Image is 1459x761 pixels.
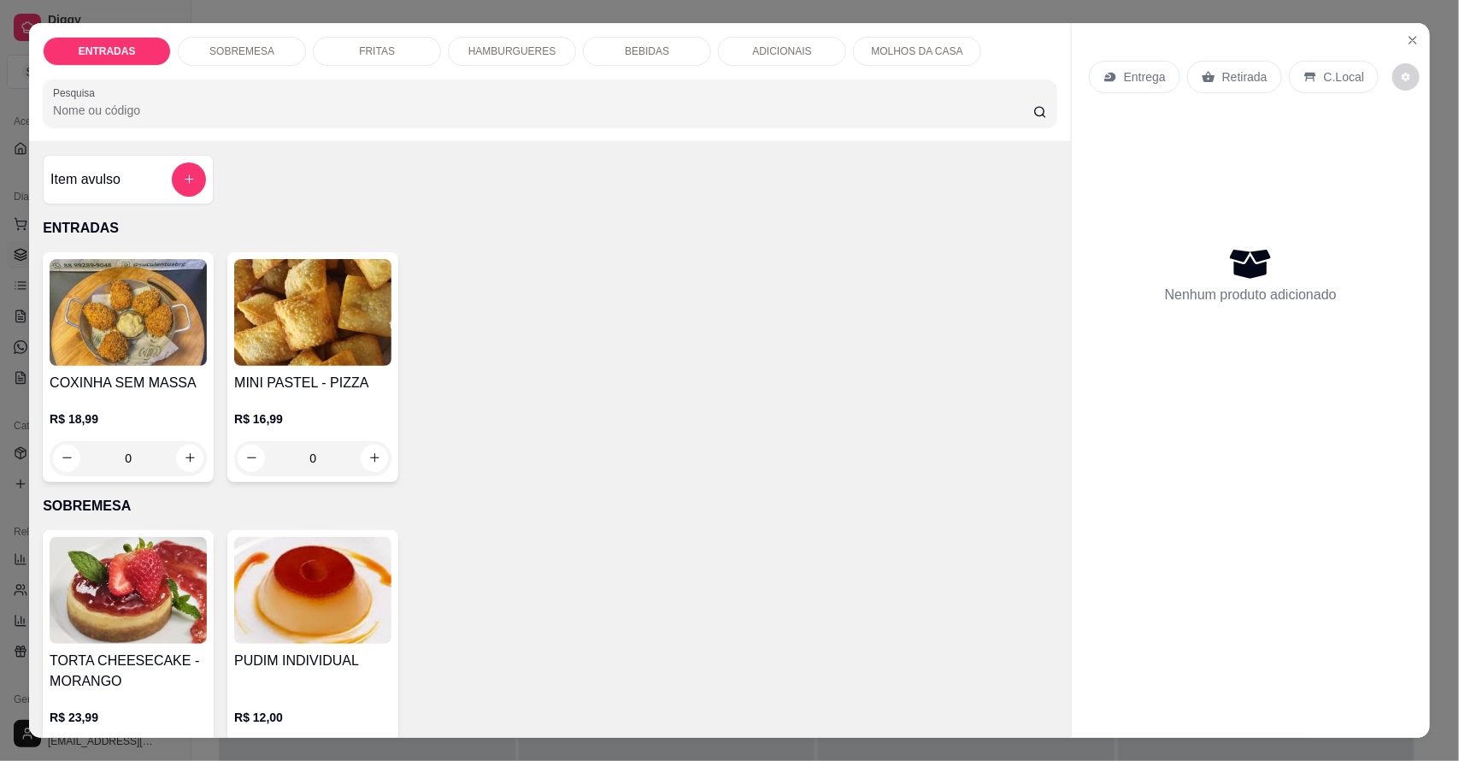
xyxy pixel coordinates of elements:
p: BEBIDAS [625,44,669,58]
button: decrease-product-quantity [238,445,265,472]
h4: TORTA CHEESECAKE - MORANGO [50,651,207,692]
h4: Item avulso [50,169,121,190]
p: SOBREMESA [43,496,1057,516]
p: Entrega [1124,68,1166,86]
p: ADICIONAIS [752,44,811,58]
p: FRITAS [359,44,395,58]
img: product-image [50,259,207,366]
label: Pesquisa [53,86,101,100]
p: R$ 23,99 [50,709,207,726]
p: ENTRADAS [79,44,136,58]
button: decrease-product-quantity [53,445,80,472]
h4: COXINHA SEM MASSA [50,373,207,393]
p: Nenhum produto adicionado [1165,285,1337,305]
img: product-image [234,259,391,366]
p: R$ 16,99 [234,410,391,428]
p: Retirada [1222,68,1268,86]
img: product-image [234,537,391,644]
button: increase-product-quantity [176,445,203,472]
p: R$ 12,00 [234,709,391,726]
h4: MINI PASTEL - PIZZA [234,373,391,393]
p: MOLHOS DA CASA [871,44,962,58]
p: ENTRADAS [43,218,1057,239]
input: Pesquisa [53,102,1033,119]
button: add-separate-item [172,162,206,197]
button: Close [1399,27,1427,54]
img: product-image [50,537,207,644]
p: R$ 18,99 [50,410,207,428]
h4: PUDIM INDIVIDUAL [234,651,391,671]
p: C.Local [1324,68,1364,86]
button: increase-product-quantity [361,445,388,472]
p: HAMBURGUERES [468,44,556,58]
button: decrease-product-quantity [1392,63,1420,91]
p: SOBREMESA [209,44,274,58]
